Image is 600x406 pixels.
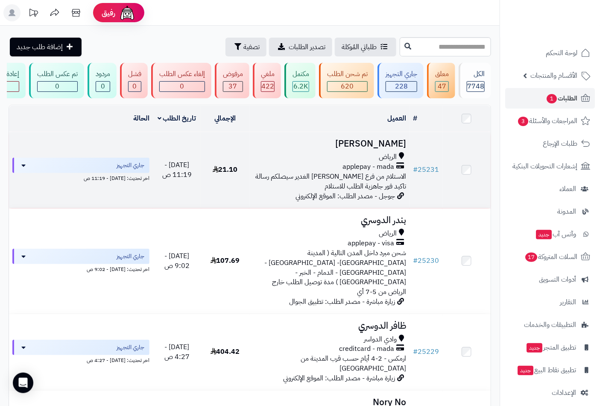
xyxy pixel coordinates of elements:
a: ملغي 422 [251,63,283,98]
button: تصفية [225,38,266,56]
div: تم شحن الطلب [327,69,368,79]
a: الإجمالي [214,113,236,124]
a: # [413,113,417,124]
span: شحن مبرد داخل المدن التالية ( المدينة [GEOGRAPHIC_DATA]- [GEOGRAPHIC_DATA] - [GEOGRAPHIC_DATA] - ... [264,248,406,297]
a: الحالة [133,113,149,124]
span: تطبيق المتجر [526,341,576,353]
a: #25229 [413,347,439,357]
span: 21.10 [213,165,238,175]
span: التقارير [560,296,576,308]
span: رفيق [102,8,115,18]
span: جاري التجهيز [117,343,144,352]
span: المدونة [557,206,576,218]
span: 0 [101,81,105,91]
a: الإعدادات [505,382,595,403]
h3: بندر الدوسري [253,215,407,225]
div: اخر تحديث: [DATE] - 9:02 ص [12,264,149,273]
div: معلق [435,69,449,79]
span: وادي الدواسر [364,335,397,344]
a: مكتمل 6.2K [283,63,317,98]
span: زيارة مباشرة - مصدر الطلب: تطبيق الجوال [289,297,395,307]
span: تطبيق نقاط البيع [517,364,576,376]
span: إضافة طلب جديد [17,42,63,52]
span: المراجعات والأسئلة [517,115,577,127]
a: الطلبات1 [505,88,595,109]
div: جاري التجهيز [386,69,417,79]
span: جديد [536,230,552,239]
span: جديد [527,343,542,353]
div: مكتمل [293,69,309,79]
div: مرفوض [223,69,243,79]
a: أدوات التسويق [505,269,595,290]
span: # [413,256,418,266]
a: لوحة التحكم [505,43,595,63]
span: جوجل - مصدر الطلب: الموقع الإلكتروني [296,191,395,201]
a: التقارير [505,292,595,312]
span: إشعارات التحويلات البنكية [512,160,577,172]
a: السلات المتروكة17 [505,247,595,267]
span: 404.42 [211,347,240,357]
div: 47 [436,82,448,91]
span: 7748 [467,81,484,91]
span: الإعدادات [552,387,576,399]
a: وآتس آبجديد [505,224,595,244]
a: إضافة طلب جديد [10,38,82,56]
span: جاري التجهيز [117,252,144,261]
span: الأقسام والمنتجات [530,70,577,82]
div: مردود [96,69,110,79]
span: وآتس آب [535,228,576,240]
span: التطبيقات والخدمات [524,319,576,331]
div: تم عكس الطلب [37,69,78,79]
a: جاري التجهيز 228 [376,63,425,98]
a: مرفوض 37 [213,63,251,98]
img: ai-face.png [119,4,136,21]
span: # [413,347,418,357]
div: 6215 [293,82,309,91]
a: العميل [387,113,406,124]
span: الرياض [379,229,397,238]
span: زيارة مباشرة - مصدر الطلب: الموقع الإلكتروني [283,373,395,383]
span: 17 [525,253,537,262]
span: لوحة التحكم [546,47,577,59]
span: 37 [229,81,237,91]
div: الكل [467,69,485,79]
a: الكل7748 [457,63,493,98]
span: تصدير الطلبات [289,42,325,52]
span: 228 [395,81,408,91]
span: 3 [518,117,528,126]
a: تم عكس الطلب 0 [27,63,86,98]
a: فشل 0 [118,63,149,98]
div: 0 [96,82,110,91]
span: 1 [547,94,557,103]
a: #25231 [413,165,439,175]
span: applepay - mada [342,162,394,172]
span: تصفية [243,42,260,52]
div: ملغي [261,69,275,79]
span: 107.69 [211,256,240,266]
span: 6.2K [294,81,308,91]
span: 0 [56,81,60,91]
h3: [PERSON_NAME] [253,139,407,149]
span: ارمكس - 2-4 أيام حسب قرب المدينة من [GEOGRAPHIC_DATA] [301,353,406,374]
div: 422 [261,82,274,91]
span: الاستلام من فرع [PERSON_NAME] الغدير سيصلكم رسالة تاكيد فور جاهزية الطلب للاستلام [255,171,406,191]
h3: ظافر الدوسري [253,321,407,331]
a: المدونة [505,201,595,222]
span: السلات المتروكة [524,251,577,263]
a: طلبات الإرجاع [505,133,595,154]
span: الطلبات [546,92,577,104]
div: إلغاء عكس الطلب [159,69,205,79]
div: 228 [386,82,417,91]
div: 620 [328,82,367,91]
span: 422 [261,81,274,91]
div: فشل [128,69,141,79]
span: طلباتي المُوكلة [342,42,377,52]
a: المراجعات والأسئلة3 [505,111,595,131]
span: 47 [438,81,446,91]
a: طلباتي المُوكلة [335,38,396,56]
span: # [413,165,418,175]
a: إشعارات التحويلات البنكية [505,156,595,177]
div: 37 [223,82,243,91]
a: تصدير الطلبات [269,38,332,56]
a: التطبيقات والخدمات [505,315,595,335]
